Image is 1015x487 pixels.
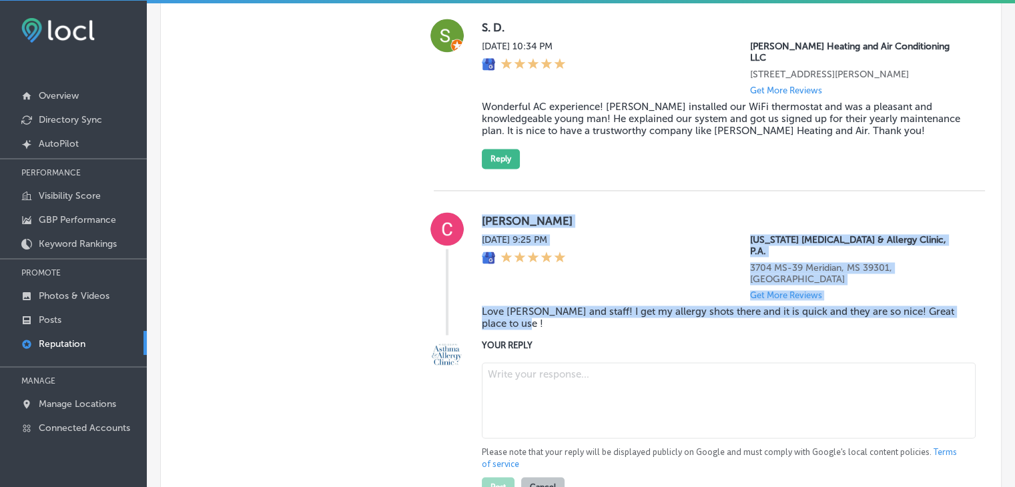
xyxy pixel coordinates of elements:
[39,190,101,201] p: Visibility Score
[482,306,964,330] blockquote: Love [PERSON_NAME] and staff! I get my allergy shots there and it is quick and they are so nice! ...
[482,101,964,137] blockquote: Wonderful AC experience! [PERSON_NAME] installed our WiFi thermostat and was a pleasant and knowl...
[500,251,566,266] div: 5 Stars
[21,35,32,45] img: website_grey.svg
[39,398,116,410] p: Manage Locations
[482,41,566,52] label: [DATE] 10:34 PM
[482,340,964,350] label: YOUR REPLY
[21,21,32,32] img: logo_orange.svg
[750,262,964,285] p: 3704 MS-39
[482,446,957,470] a: Terms of service
[39,90,79,101] p: Overview
[39,314,61,326] p: Posts
[36,77,47,88] img: tab_domain_overview_orange.svg
[133,77,143,88] img: tab_keywords_by_traffic_grey.svg
[750,41,964,63] p: Gibson's Heating and Air Conditioning LLC
[39,138,79,149] p: AutoPilot
[39,114,102,125] p: Directory Sync
[39,338,85,350] p: Reputation
[37,21,65,32] div: v 4.0.25
[482,21,964,34] label: S. D.
[482,446,964,470] p: Please note that your reply will be displayed publicly on Google and must comply with Google's lo...
[482,214,964,227] label: [PERSON_NAME]
[430,338,464,372] img: Image
[482,149,520,169] button: Reply
[39,214,116,225] p: GBP Performance
[39,290,109,302] p: Photos & Videos
[39,422,130,434] p: Connected Accounts
[482,234,566,246] label: [DATE] 9:25 PM
[750,234,964,257] p: Mississippi Asthma & Allergy Clinic, P.A.
[39,238,117,250] p: Keyword Rankings
[51,79,119,87] div: Domain Overview
[500,57,566,72] div: 5 Stars
[750,290,822,300] p: Get More Reviews
[147,79,225,87] div: Keywords by Traffic
[35,35,147,45] div: Domain: [DOMAIN_NAME]
[21,18,95,43] img: fda3e92497d09a02dc62c9cd864e3231.png
[750,85,822,95] p: Get More Reviews
[750,69,964,80] p: 301 Marshall Cir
